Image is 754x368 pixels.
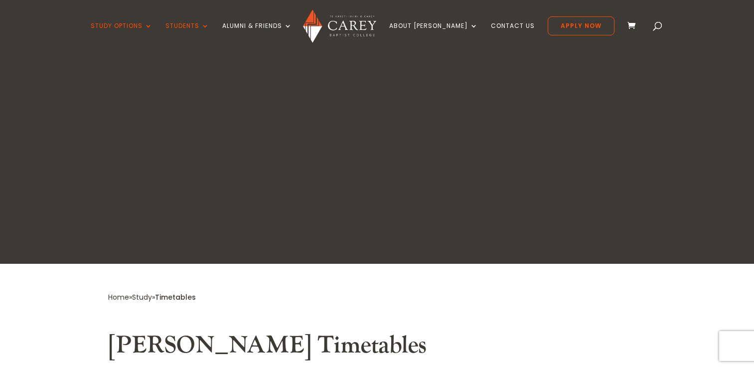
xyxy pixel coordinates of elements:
a: Study Options [91,22,152,46]
a: Students [165,22,209,46]
span: Timetables [155,292,196,302]
h2: [PERSON_NAME] Timetables [108,331,646,365]
a: Study [132,292,152,302]
a: Home [108,292,129,302]
a: Alumni & Friends [222,22,292,46]
a: About [PERSON_NAME] [389,22,478,46]
a: Apply Now [548,16,614,35]
a: Contact Us [491,22,535,46]
img: Carey Baptist College [303,9,376,43]
span: » » [108,292,196,302]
